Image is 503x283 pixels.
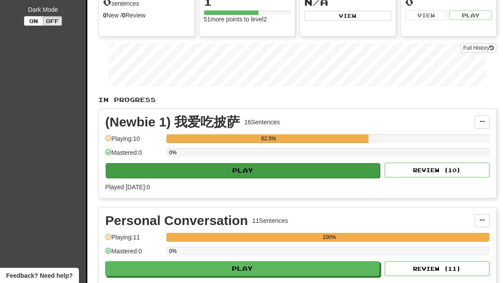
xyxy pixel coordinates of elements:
[244,118,280,126] div: 16 Sentences
[103,11,190,20] div: New / Review
[24,16,43,26] button: On
[385,261,489,276] button: Review (11)
[7,5,79,14] div: Dark Mode
[105,214,248,227] div: Personal Conversation
[461,43,496,53] a: Full History
[449,10,492,20] button: Play
[405,10,448,20] button: View
[385,163,489,177] button: Review (10)
[304,11,391,20] button: View
[106,163,380,178] button: Play
[122,12,126,19] strong: 0
[105,184,150,191] span: Played [DATE]: 0
[43,16,62,26] button: Off
[105,261,379,276] button: Play
[105,247,162,261] div: Mastered: 0
[105,134,162,149] div: Playing: 10
[169,233,489,242] div: 100%
[105,116,240,129] div: (Newbie 1) 我爱吃披萨
[204,15,291,24] div: 51 more points to level 2
[252,216,288,225] div: 11 Sentences
[103,12,107,19] strong: 0
[105,233,162,247] div: Playing: 11
[169,134,368,143] div: 62.5%
[105,148,162,163] div: Mastered: 0
[98,95,496,104] p: In Progress
[6,271,72,280] span: Open feedback widget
